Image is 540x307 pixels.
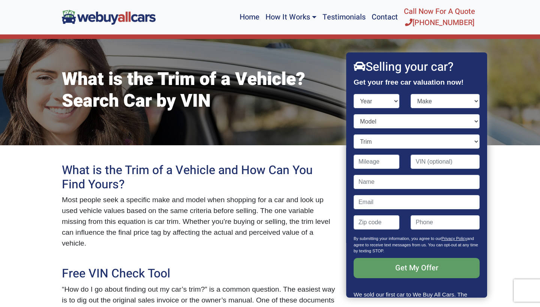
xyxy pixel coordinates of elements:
a: Home [237,3,262,31]
strong: Get your free car valuation now! [354,78,463,86]
a: Contact [369,3,401,31]
form: Contact form [354,94,480,290]
input: Name [354,175,480,189]
a: Privacy Policy [441,236,467,241]
input: Email [354,195,480,209]
p: By submitting your information, you agree to our and agree to receive text messages from us. You ... [354,235,480,258]
input: Mileage [354,155,400,169]
h2: Selling your car? [354,60,480,74]
input: Get My Offer [354,258,480,278]
input: Phone [411,215,480,230]
input: Zip code [354,215,400,230]
span: Most people seek a specific make and model when shopping for a car and look up used vehicle value... [62,196,330,247]
h1: What is the Trim of a Vehicle? Search Car by VIN [62,69,336,112]
h2: What is the Trim of a Vehicle and How Can You Find Yours? [62,163,336,192]
img: We Buy All Cars in NJ logo [62,10,156,24]
a: Call Now For A Quote[PHONE_NUMBER] [401,3,478,31]
input: VIN (optional) [411,155,480,169]
a: Testimonials [319,3,369,31]
span: Free VIN Check Tool [62,265,170,282]
a: How It Works [262,3,319,31]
